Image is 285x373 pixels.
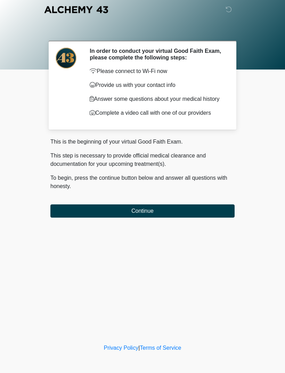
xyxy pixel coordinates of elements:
[90,67,224,75] p: Please connect to Wi-Fi now
[50,204,235,218] button: Continue
[140,345,181,351] a: Terms of Service
[50,152,235,168] p: This step is necessary to provide official medical clearance and documentation for your upcoming ...
[90,81,224,89] p: Provide us with your contact info
[56,48,76,68] img: Agent Avatar
[90,48,224,61] h2: In order to conduct your virtual Good Faith Exam, please complete the following steps:
[50,138,235,146] p: This is the beginning of your virtual Good Faith Exam.
[50,174,235,190] p: To begin, press the continue button below and answer all questions with honesty.
[90,109,224,117] p: Complete a video call with one of our providers
[43,5,109,14] img: Alchemy 43 Logo
[104,345,139,351] a: Privacy Policy
[138,345,140,351] a: |
[90,95,224,103] p: Answer some questions about your medical history
[45,25,240,38] h1: ‎ ‎ ‎ ‎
